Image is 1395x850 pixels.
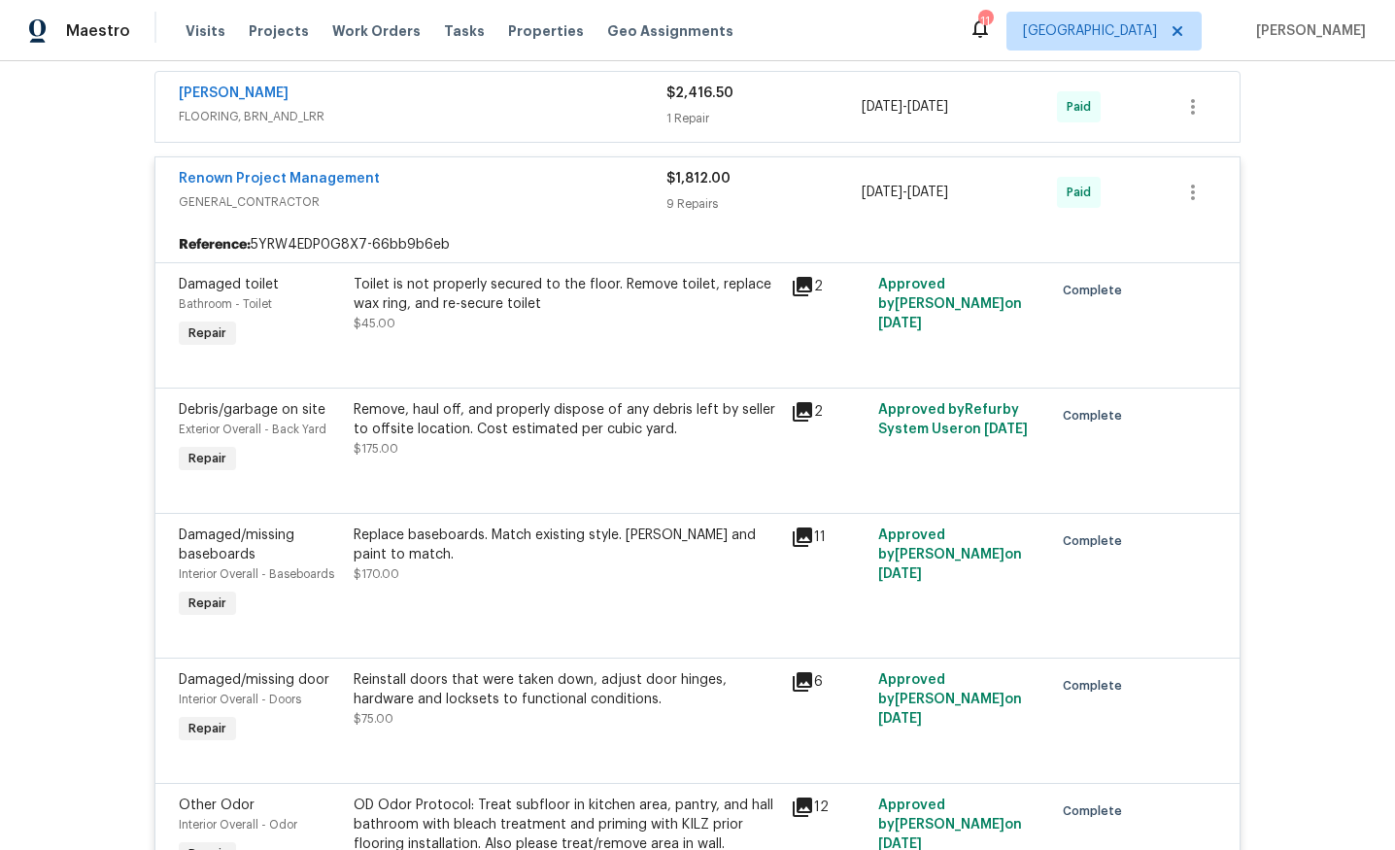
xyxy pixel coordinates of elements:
span: Geo Assignments [607,21,733,41]
span: [GEOGRAPHIC_DATA] [1023,21,1157,41]
span: Tasks [444,24,485,38]
span: [DATE] [984,423,1028,436]
span: Repair [181,323,234,343]
div: Remove, haul off, and properly dispose of any debris left by seller to offsite location. Cost est... [354,400,779,439]
span: FLOORING, BRN_AND_LRR [179,107,666,126]
span: [DATE] [878,567,922,581]
span: Complete [1063,281,1130,300]
span: Paid [1067,97,1099,117]
span: Repair [181,594,234,613]
span: [DATE] [862,100,902,114]
div: 5YRW4EDP0G8X7-66bb9b6eb [155,227,1240,262]
div: Reinstall doors that were taken down, adjust door hinges, hardware and locksets to functional con... [354,670,779,709]
div: 12 [791,796,867,819]
span: [DATE] [862,186,902,199]
span: Approved by Refurby System User on [878,403,1028,436]
span: Approved by [PERSON_NAME] on [878,528,1022,581]
div: 11 [978,12,992,31]
span: Complete [1063,531,1130,551]
span: Interior Overall - Doors [179,694,301,705]
span: - [862,183,948,202]
span: $170.00 [354,568,399,580]
span: Paid [1067,183,1099,202]
span: [DATE] [878,712,922,726]
span: Complete [1063,406,1130,425]
span: Interior Overall - Odor [179,819,297,831]
span: Repair [181,719,234,738]
a: [PERSON_NAME] [179,86,289,100]
span: $2,416.50 [666,86,733,100]
span: $75.00 [354,713,393,725]
span: Visits [186,21,225,41]
span: $45.00 [354,318,395,329]
span: Work Orders [332,21,421,41]
span: [DATE] [907,100,948,114]
div: Replace baseboards. Match existing style. [PERSON_NAME] and paint to match. [354,526,779,564]
span: Approved by [PERSON_NAME] on [878,278,1022,330]
div: 2 [791,275,867,298]
span: Debris/garbage on site [179,403,325,417]
div: Toilet is not properly secured to the floor. Remove toilet, replace wax ring, and re-secure toilet [354,275,779,314]
div: 9 Repairs [666,194,862,214]
span: $1,812.00 [666,172,731,186]
div: 11 [791,526,867,549]
div: 2 [791,400,867,424]
span: Other Odor [179,799,255,812]
div: 6 [791,670,867,694]
span: $175.00 [354,443,398,455]
span: [PERSON_NAME] [1248,21,1366,41]
span: Complete [1063,801,1130,821]
span: Repair [181,449,234,468]
span: Damaged/missing baseboards [179,528,294,561]
span: Exterior Overall - Back Yard [179,424,326,435]
div: 1 Repair [666,109,862,128]
span: Damaged/missing door [179,673,329,687]
span: Interior Overall - Baseboards [179,568,334,580]
span: Bathroom - Toilet [179,298,272,310]
span: Damaged toilet [179,278,279,291]
a: Renown Project Management [179,172,380,186]
span: [DATE] [907,186,948,199]
span: Projects [249,21,309,41]
span: GENERAL_CONTRACTOR [179,192,666,212]
span: - [862,97,948,117]
span: Properties [508,21,584,41]
span: Complete [1063,676,1130,696]
span: Maestro [66,21,130,41]
b: Reference: [179,235,251,255]
span: Approved by [PERSON_NAME] on [878,673,1022,726]
span: [DATE] [878,317,922,330]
